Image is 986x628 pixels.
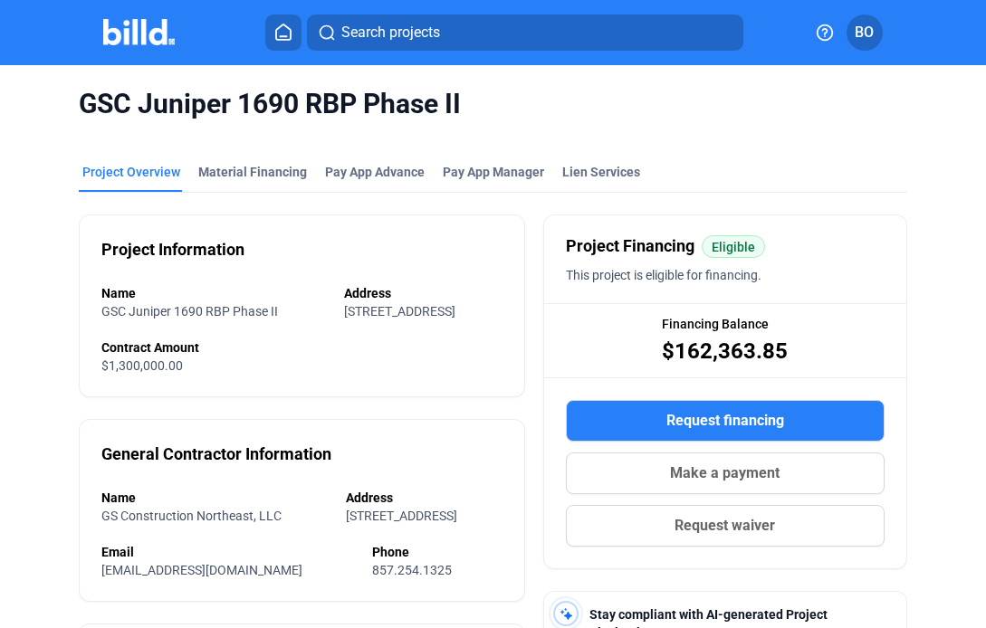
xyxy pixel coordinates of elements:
div: Project Overview [82,163,180,181]
span: GSC Juniper 1690 RBP Phase II [79,87,907,121]
div: Address [346,489,503,507]
div: Pay App Advance [325,163,425,181]
div: Phone [372,543,503,561]
span: GSC Juniper 1690 RBP Phase II [101,304,278,319]
span: [STREET_ADDRESS] [344,304,455,319]
span: GS Construction Northeast, LLC [101,509,282,523]
img: Billd Company Logo [103,19,175,45]
button: Request waiver [566,505,885,547]
span: Request financing [666,410,784,432]
div: Name [101,284,325,302]
div: Email [101,543,353,561]
span: Project Financing [566,233,694,259]
div: Name [101,489,327,507]
div: General Contractor Information [101,442,331,467]
mat-chip: Eligible [702,235,765,258]
div: Address [344,284,503,302]
span: 857.254.1325 [372,563,452,577]
span: Make a payment [670,462,780,484]
span: $1,300,000.00 [101,358,183,373]
span: [STREET_ADDRESS] [346,509,457,523]
div: Lien Services [562,163,640,181]
div: Project Information [101,237,244,262]
span: Search projects [341,22,440,43]
span: [EMAIL_ADDRESS][DOMAIN_NAME] [101,563,302,577]
span: Pay App Manager [443,163,544,181]
button: Search projects [307,14,743,51]
div: Material Financing [198,163,307,181]
div: Contract Amount [101,338,503,357]
button: Make a payment [566,452,885,494]
span: $162,363.85 [662,337,788,366]
button: Request financing [566,400,885,442]
span: Request waiver [675,515,775,537]
button: BO [847,14,883,51]
span: Financing Balance [662,315,769,333]
span: This project is eligible for financing. [566,268,761,282]
span: BO [855,22,874,43]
